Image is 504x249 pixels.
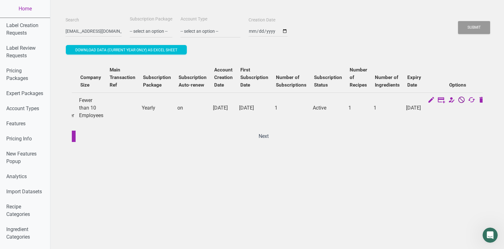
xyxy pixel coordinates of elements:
[179,75,207,88] b: Subscription Auto-renew
[108,198,118,208] button: Send a message…
[80,75,101,88] b: Company Size
[66,17,79,23] label: Search
[350,67,367,88] b: Number of Recipes
[314,75,342,88] b: Subscription Status
[458,97,465,105] a: Cancel Subscription
[438,97,445,105] a: Edit Subscription
[20,201,25,206] button: Gif picker
[449,82,466,88] b: Options
[77,93,106,123] td: Fewer than 10 Employees
[31,3,72,8] h1: [PERSON_NAME]
[276,75,306,88] b: Number of Subscriptions
[237,93,272,123] td: [DATE]
[458,21,490,34] button: Submit
[143,75,171,88] b: Subscription Package
[214,67,233,88] b: Account Creation Date
[66,45,187,54] button: Download data (current year only) as excel sheet
[478,97,485,105] a: Delete User
[110,67,135,88] b: Main Transaction Ref
[139,93,175,123] td: Yearly
[10,89,98,96] div: We really appreciate your support 💚
[30,201,35,206] button: Upload attachment
[427,97,435,105] a: Edit
[180,16,207,22] label: Account Type
[31,8,76,14] p: Active in the last 15m
[272,93,310,123] td: 1
[10,201,15,206] button: Emoji picker
[18,3,28,14] img: Profile image for Maria
[10,68,59,79] a: [EMAIL_ADDRESS][DOMAIN_NAME]
[5,188,121,198] textarea: Message…
[66,56,489,148] div: Users
[468,97,475,105] a: Change Auto Renewal
[407,75,421,88] b: Expiry Date
[75,48,177,52] span: Download data (current year only) as excel sheet
[249,17,275,23] label: Creation Date
[5,36,103,99] div: Hi Reem,Thanks for supporting us with a G2 review! If you’ve submitted your review, please reach ...
[4,3,16,14] button: go back
[10,49,98,87] div: Thanks for supporting us with a G2 review! If you’ve submitted your review, please reach out to s...
[240,67,268,88] b: First Subscription Date
[5,36,121,113] div: Maria says…
[10,40,98,46] div: Hi Reem,
[175,93,210,123] td: on
[111,3,122,14] div: Close
[310,93,346,123] td: Active
[375,75,400,88] b: Number of Ingredients
[40,201,45,206] button: Start recording
[210,93,237,123] td: [DATE]
[130,16,172,22] label: Subscription Package
[448,97,455,105] a: Change Account Type
[346,93,371,123] td: 1
[10,101,60,105] div: [PERSON_NAME] • [DATE]
[99,3,111,14] button: Home
[483,228,498,243] iframe: To enrich screen reader interactions, please activate Accessibility in Grammarly extension settings
[371,93,404,123] td: 1
[20,81,80,86] b: free month subscription
[404,93,425,123] td: [DATE]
